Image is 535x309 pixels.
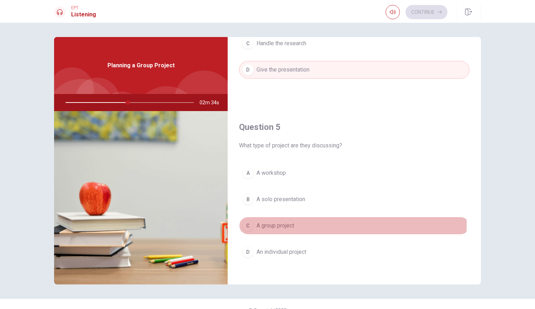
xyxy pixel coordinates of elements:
div: C [242,38,254,49]
button: BA solo presentation [239,190,470,208]
h4: Question 5 [239,121,470,133]
button: AA workshop [239,164,470,182]
span: A workshop [256,169,286,177]
div: B [242,194,254,205]
span: A group project [256,221,294,230]
h1: Listening [71,10,96,19]
span: What type of project are they discussing? [239,141,470,150]
div: C [242,220,254,231]
button: DGive the presentation [239,61,470,79]
div: D [242,246,254,258]
span: 02m 34s [200,94,225,111]
span: A solo presentation [256,195,305,204]
span: Give the presentation [256,66,309,74]
button: CHandle the research [239,35,470,52]
div: D [242,64,254,75]
span: Planning a Group Project [107,61,175,70]
button: CA group project [239,217,470,235]
button: DAn individual project [239,243,470,261]
span: An individual project [256,248,306,256]
span: Handle the research [256,39,306,48]
div: A [242,167,254,179]
span: EPT [71,5,96,10]
img: Planning a Group Project [54,111,228,284]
